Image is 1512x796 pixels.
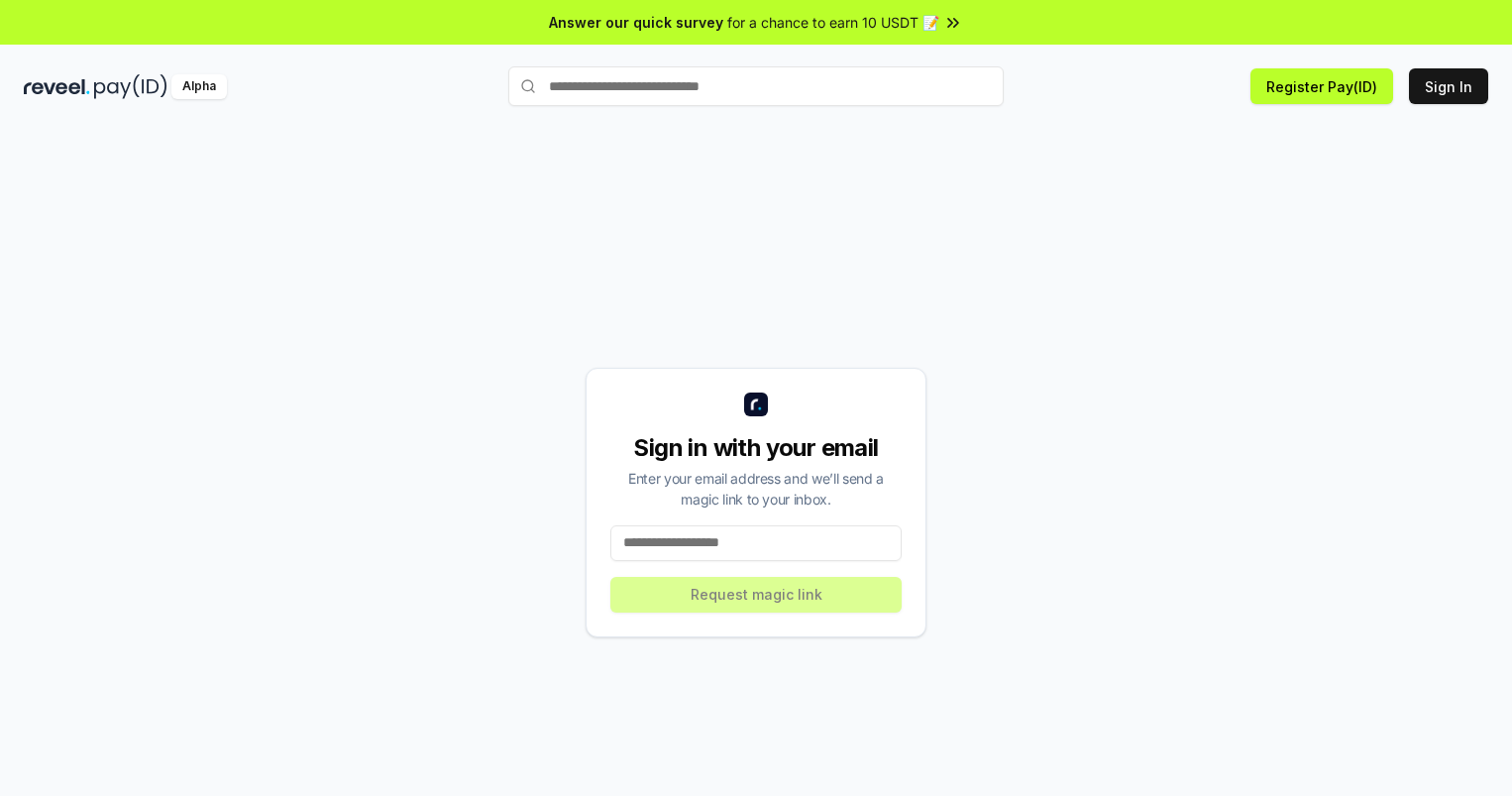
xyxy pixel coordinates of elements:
img: logo_small [744,393,768,416]
button: Sign In [1409,68,1488,104]
div: Sign in with your email [610,432,902,464]
img: pay_id [94,74,167,99]
div: Alpha [171,74,227,99]
div: Enter your email address and we’ll send a magic link to your inbox. [610,468,902,510]
span: for a chance to earn 10 USDT 📝 [727,12,939,33]
span: Answer our quick survey [549,12,723,33]
img: reveel_dark [24,74,90,99]
button: Register Pay(ID) [1250,68,1393,104]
